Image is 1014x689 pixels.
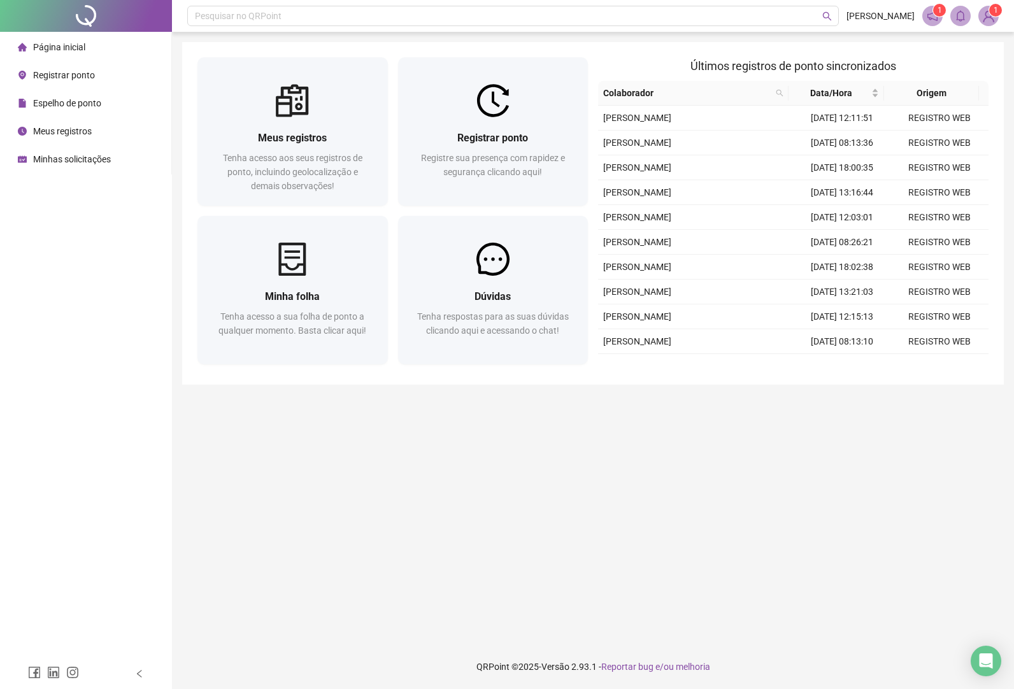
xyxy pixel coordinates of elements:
[197,57,388,206] a: Meus registrosTenha acesso aos seus registros de ponto, incluindo geolocalização e demais observa...
[398,216,589,364] a: DúvidasTenha respostas para as suas dúvidas clicando aqui e acessando o chat!
[794,329,891,354] td: [DATE] 08:13:10
[417,311,569,336] span: Tenha respostas para as suas dúvidas clicando aqui e acessando o chat!
[33,98,101,108] span: Espelho de ponto
[33,70,95,80] span: Registrar ponto
[197,216,388,364] a: Minha folhaTenha acesso a sua folha de ponto a qualquer momento. Basta clicar aqui!
[421,153,565,177] span: Registre sua presença com rapidez e segurança clicando aqui!
[891,354,989,379] td: REGISTRO WEB
[891,180,989,205] td: REGISTRO WEB
[18,71,27,80] span: environment
[603,311,671,322] span: [PERSON_NAME]
[794,180,891,205] td: [DATE] 13:16:44
[955,10,966,22] span: bell
[603,162,671,173] span: [PERSON_NAME]
[846,9,915,23] span: [PERSON_NAME]
[891,255,989,280] td: REGISTRO WEB
[794,280,891,304] td: [DATE] 13:21:03
[265,290,320,302] span: Minha folha
[891,106,989,131] td: REGISTRO WEB
[690,59,896,73] span: Últimos registros de ponto sincronizados
[773,83,786,103] span: search
[938,6,942,15] span: 1
[475,290,511,302] span: Dúvidas
[28,666,41,679] span: facebook
[794,106,891,131] td: [DATE] 12:11:51
[47,666,60,679] span: linkedin
[891,131,989,155] td: REGISTRO WEB
[603,336,671,346] span: [PERSON_NAME]
[172,644,1014,689] footer: QRPoint © 2025 - 2.93.1 -
[601,662,710,672] span: Reportar bug e/ou melhoria
[822,11,832,21] span: search
[891,205,989,230] td: REGISTRO WEB
[603,212,671,222] span: [PERSON_NAME]
[603,287,671,297] span: [PERSON_NAME]
[794,304,891,329] td: [DATE] 12:15:13
[18,99,27,108] span: file
[18,43,27,52] span: home
[603,237,671,247] span: [PERSON_NAME]
[794,354,891,379] td: [DATE] 18:02:29
[891,329,989,354] td: REGISTRO WEB
[398,57,589,206] a: Registrar pontoRegistre sua presença com rapidez e segurança clicando aqui!
[794,86,869,100] span: Data/Hora
[541,662,569,672] span: Versão
[789,81,884,106] th: Data/Hora
[794,205,891,230] td: [DATE] 12:03:01
[989,4,1002,17] sup: Atualize o seu contato no menu Meus Dados
[18,127,27,136] span: clock-circle
[891,155,989,180] td: REGISTRO WEB
[218,311,366,336] span: Tenha acesso a sua folha de ponto a qualquer momento. Basta clicar aqui!
[891,304,989,329] td: REGISTRO WEB
[927,10,938,22] span: notification
[794,230,891,255] td: [DATE] 08:26:21
[794,155,891,180] td: [DATE] 18:00:35
[603,138,671,148] span: [PERSON_NAME]
[457,132,528,144] span: Registrar ponto
[891,280,989,304] td: REGISTRO WEB
[603,86,771,100] span: Colaborador
[33,154,111,164] span: Minhas solicitações
[794,131,891,155] td: [DATE] 08:13:36
[603,187,671,197] span: [PERSON_NAME]
[33,42,85,52] span: Página inicial
[884,81,980,106] th: Origem
[18,155,27,164] span: schedule
[994,6,998,15] span: 1
[33,126,92,136] span: Meus registros
[135,669,144,678] span: left
[794,255,891,280] td: [DATE] 18:02:38
[933,4,946,17] sup: 1
[776,89,783,97] span: search
[979,6,998,25] img: 87487
[891,230,989,255] td: REGISTRO WEB
[223,153,362,191] span: Tenha acesso aos seus registros de ponto, incluindo geolocalização e demais observações!
[971,646,1001,676] div: Open Intercom Messenger
[603,113,671,123] span: [PERSON_NAME]
[603,262,671,272] span: [PERSON_NAME]
[258,132,327,144] span: Meus registros
[66,666,79,679] span: instagram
